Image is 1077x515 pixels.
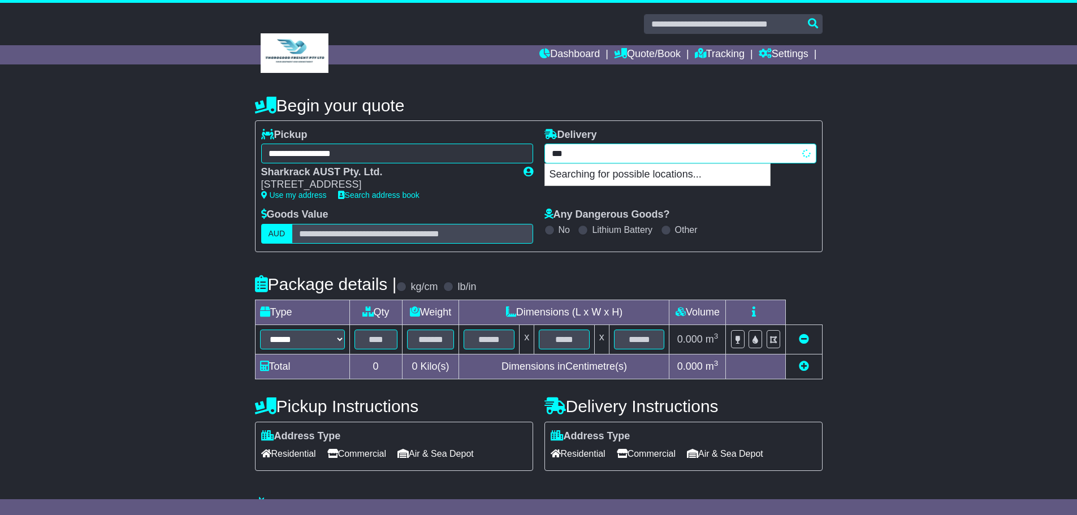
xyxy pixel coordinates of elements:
a: Dashboard [539,45,600,64]
td: Dimensions (L x W x H) [459,300,669,324]
h4: Warranty & Insurance [255,496,823,515]
label: Any Dangerous Goods? [544,209,670,221]
span: Air & Sea Depot [687,445,763,462]
span: m [706,361,719,372]
a: Tracking [695,45,745,64]
td: Dimensions in Centimetre(s) [459,354,669,379]
td: Kilo(s) [402,354,459,379]
a: Remove this item [799,334,809,345]
label: Goods Value [261,209,328,221]
span: Residential [261,445,316,462]
span: Commercial [327,445,386,462]
p: Searching for possible locations... [545,164,770,185]
td: 0 [349,354,402,379]
a: Add new item [799,361,809,372]
label: kg/cm [410,281,438,293]
h4: Pickup Instructions [255,397,533,416]
h4: Begin your quote [255,96,823,115]
td: Volume [669,300,726,324]
td: Type [255,300,349,324]
td: Qty [349,300,402,324]
h4: Delivery Instructions [544,397,823,416]
td: x [520,324,534,354]
span: Commercial [617,445,676,462]
h4: Package details | [255,275,397,293]
td: Weight [402,300,459,324]
a: Use my address [261,191,327,200]
label: Address Type [551,430,630,443]
label: Lithium Battery [592,224,652,235]
span: Residential [551,445,605,462]
a: Search address book [338,191,419,200]
label: Pickup [261,129,308,141]
label: lb/in [457,281,476,293]
span: 0.000 [677,334,703,345]
label: No [559,224,570,235]
span: m [706,334,719,345]
sup: 3 [714,332,719,340]
div: [STREET_ADDRESS] [261,179,512,191]
span: Air & Sea Depot [397,445,474,462]
sup: 3 [714,359,719,367]
td: x [594,324,609,354]
label: Address Type [261,430,341,443]
a: Settings [759,45,808,64]
label: Delivery [544,129,597,141]
a: Quote/Book [614,45,681,64]
td: Total [255,354,349,379]
label: Other [675,224,698,235]
span: 0 [412,361,417,372]
typeahead: Please provide city [544,144,816,163]
div: Sharkrack AUST Pty. Ltd. [261,166,512,179]
label: AUD [261,224,293,244]
span: 0.000 [677,361,703,372]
